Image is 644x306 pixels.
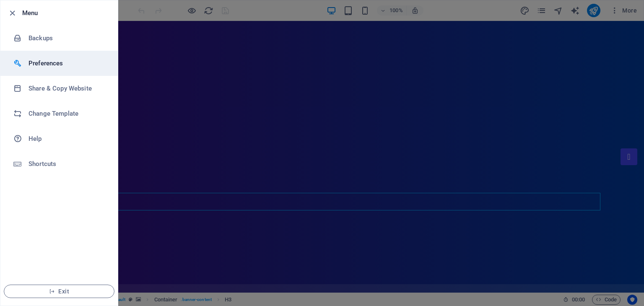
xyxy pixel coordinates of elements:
h6: Change Template [29,109,106,119]
h6: Share & Copy Website [29,83,106,93]
h6: Preferences [29,58,106,68]
span: Exit [11,288,107,295]
button: Exit [4,285,114,298]
a: Help [0,126,118,151]
h6: Shortcuts [29,159,106,169]
h6: Menu [22,8,111,18]
h6: Backups [29,33,106,43]
h6: Help [29,134,106,144]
